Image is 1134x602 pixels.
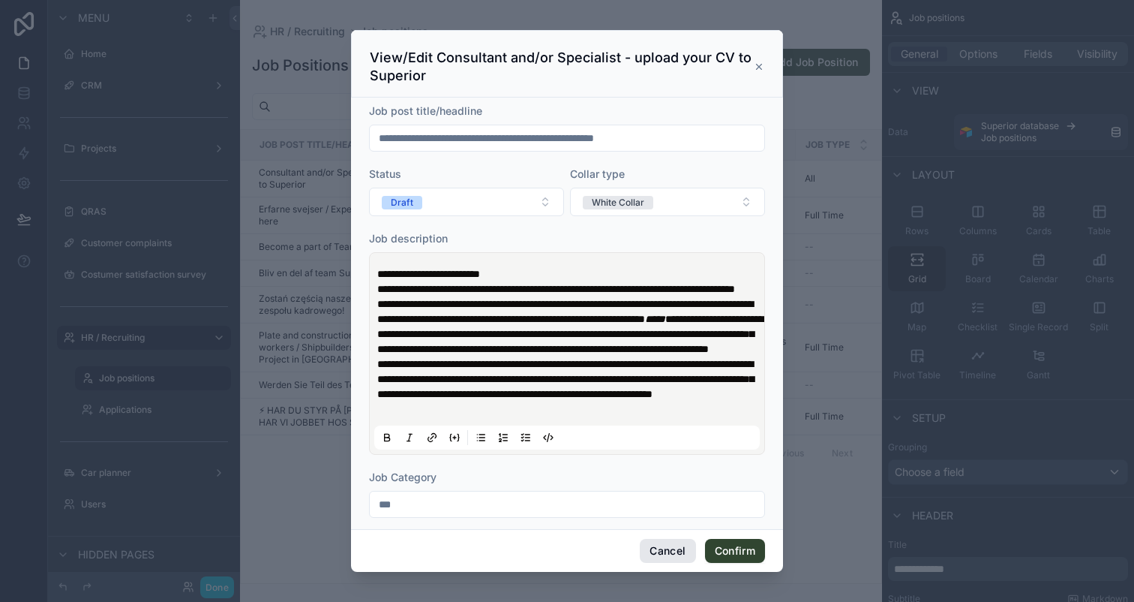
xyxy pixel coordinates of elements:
div: Draft [391,196,413,209]
button: Select Button [570,188,765,216]
button: Confirm [705,539,765,563]
span: Status [369,167,401,180]
h3: View/Edit Consultant and/or Specialist - upload your CV to Superior [370,49,754,85]
span: Job post title/headline [369,104,482,117]
button: Select Button [369,188,564,216]
span: Job description [369,232,448,245]
span: Job Category [369,471,436,483]
span: Collar type [570,167,625,180]
div: White Collar [592,196,644,209]
button: Cancel [640,539,695,563]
